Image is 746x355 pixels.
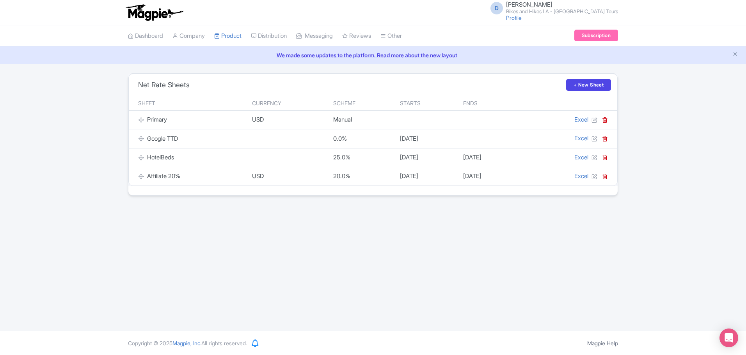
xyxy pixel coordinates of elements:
[329,148,395,167] td: 25.0%
[247,96,329,111] th: Currency
[395,148,458,167] td: [DATE]
[506,9,618,14] small: Bikes and Hikes LA - [GEOGRAPHIC_DATA] Tours
[138,172,243,181] div: Affiliate 20%
[247,167,329,185] td: USD
[732,50,738,59] button: Close announcement
[138,153,243,162] div: HotelBeds
[138,115,243,124] div: Primary
[247,111,329,129] td: USD
[395,167,458,185] td: [DATE]
[342,25,371,47] a: Reviews
[251,25,287,47] a: Distribution
[574,154,588,161] a: Excel
[329,167,395,185] td: 20.0%
[329,96,395,111] th: Scheme
[329,129,395,148] td: 0.0%
[296,25,333,47] a: Messaging
[574,134,588,142] a: Excel
[574,172,588,180] a: Excel
[574,116,588,123] a: Excel
[395,129,458,148] td: [DATE]
[128,25,163,47] a: Dashboard
[719,329,738,347] div: Open Intercom Messenger
[172,25,205,47] a: Company
[123,339,252,347] div: Copyright © 2025 All rights reserved.
[138,134,243,143] div: Google TTD
[5,51,741,59] a: We made some updates to the platform. Read more about the new layout
[566,79,611,91] a: + New Sheet
[458,148,517,167] td: [DATE]
[458,167,517,185] td: [DATE]
[574,30,618,41] a: Subscription
[129,96,247,111] th: Sheet
[395,96,458,111] th: Starts
[124,4,185,21] img: logo-ab69f6fb50320c5b225c76a69d11143b.png
[172,340,201,346] span: Magpie, Inc.
[486,2,618,14] a: D [PERSON_NAME] Bikes and Hikes LA - [GEOGRAPHIC_DATA] Tours
[458,96,517,111] th: Ends
[587,340,618,346] a: Magpie Help
[506,14,522,21] a: Profile
[506,1,552,8] span: [PERSON_NAME]
[214,25,242,47] a: Product
[490,2,503,14] span: D
[329,111,395,129] td: Manual
[380,25,402,47] a: Other
[138,81,190,89] h3: Net Rate Sheets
